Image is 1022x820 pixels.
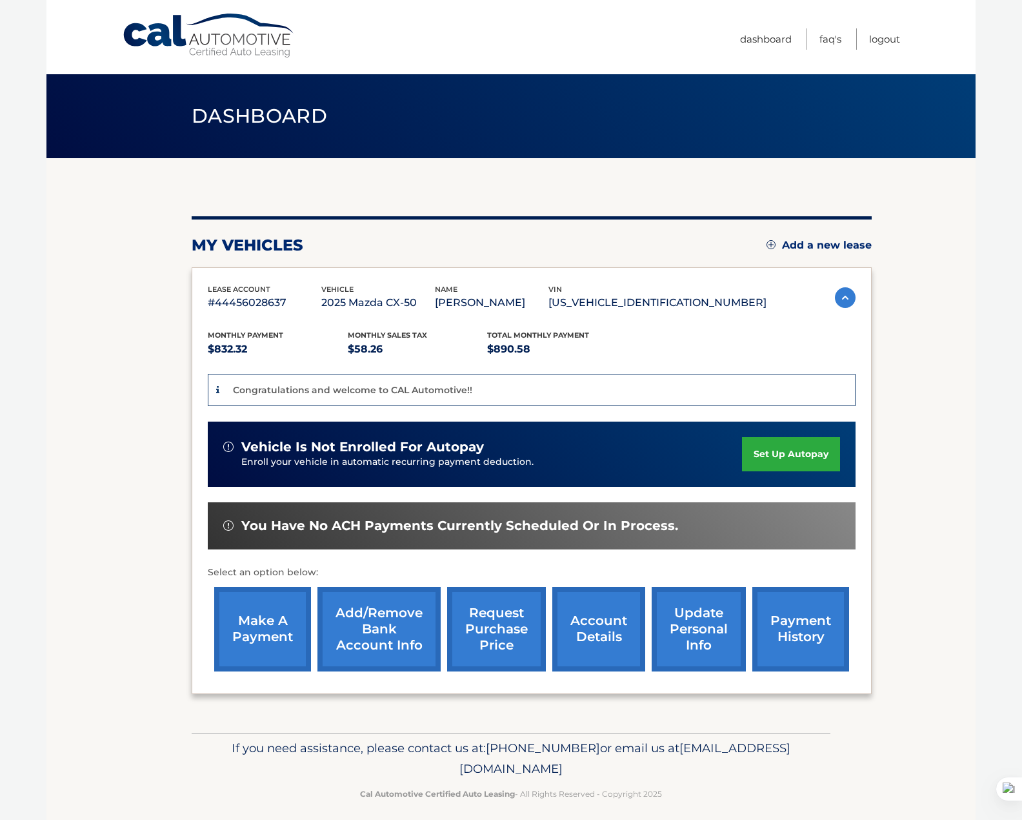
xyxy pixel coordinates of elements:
span: vehicle [321,285,354,294]
p: - All Rights Reserved - Copyright 2025 [200,787,822,801]
img: add.svg [766,240,776,249]
a: Cal Automotive [122,13,296,59]
a: Logout [869,28,900,50]
p: $58.26 [348,340,488,358]
a: Add/Remove bank account info [317,587,441,671]
p: #44456028637 [208,294,321,312]
h2: my vehicles [192,236,303,255]
img: alert-white.svg [223,520,234,531]
p: If you need assistance, please contact us at: or email us at [200,738,822,779]
a: payment history [752,587,849,671]
a: make a payment [214,587,311,671]
p: [US_VEHICLE_IDENTIFICATION_NUMBER] [548,294,766,312]
p: 2025 Mazda CX-50 [321,294,435,312]
p: Enroll your vehicle in automatic recurring payment deduction. [241,455,742,469]
a: Add a new lease [766,239,872,252]
p: Select an option below: [208,565,856,580]
p: $832.32 [208,340,348,358]
a: set up autopay [742,437,840,471]
span: Monthly Payment [208,331,283,340]
span: name [435,285,457,294]
p: Congratulations and welcome to CAL Automotive!! [233,384,472,396]
p: $890.58 [487,340,627,358]
span: [PHONE_NUMBER] [486,741,600,755]
a: request purchase price [447,587,546,671]
a: update personal info [652,587,746,671]
p: [PERSON_NAME] [435,294,548,312]
strong: Cal Automotive Certified Auto Leasing [360,789,515,799]
span: Monthly sales Tax [348,331,427,340]
span: Dashboard [192,104,327,128]
span: You have no ACH payments currently scheduled or in process. [241,518,678,534]
span: vehicle is not enrolled for autopay [241,439,484,455]
span: lease account [208,285,270,294]
a: account details [552,587,645,671]
img: accordion-active.svg [835,287,856,308]
a: Dashboard [740,28,792,50]
a: FAQ's [819,28,841,50]
span: vin [548,285,562,294]
img: alert-white.svg [223,442,234,452]
span: Total Monthly Payment [487,331,589,340]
